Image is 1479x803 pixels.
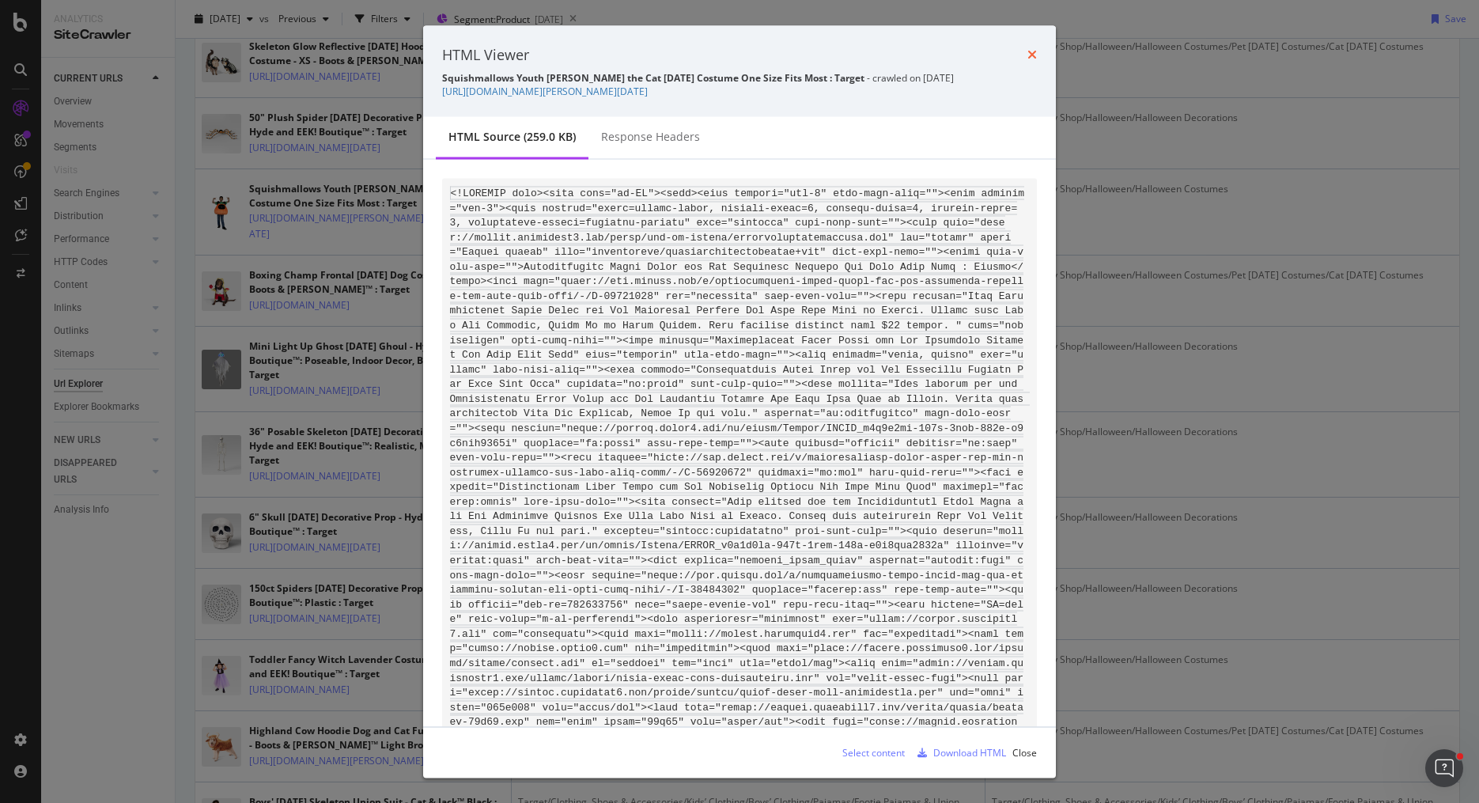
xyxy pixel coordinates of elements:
[911,740,1006,765] button: Download HTML
[442,71,864,85] strong: Squishmallows Youth [PERSON_NAME] the Cat [DATE] Costume One Size Fits Most : Target
[1012,740,1037,765] button: Close
[601,129,700,145] div: Response Headers
[442,71,1037,85] div: - crawled on [DATE]
[933,745,1006,759] div: Download HTML
[1012,745,1037,759] div: Close
[442,85,648,98] a: [URL][DOMAIN_NAME][PERSON_NAME][DATE]
[423,25,1056,778] div: modal
[830,740,905,765] button: Select content
[1425,749,1463,787] iframe: Intercom live chat
[842,745,905,759] div: Select content
[1027,44,1037,65] div: times
[442,44,529,65] div: HTML Viewer
[448,129,576,145] div: HTML source (259.0 KB)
